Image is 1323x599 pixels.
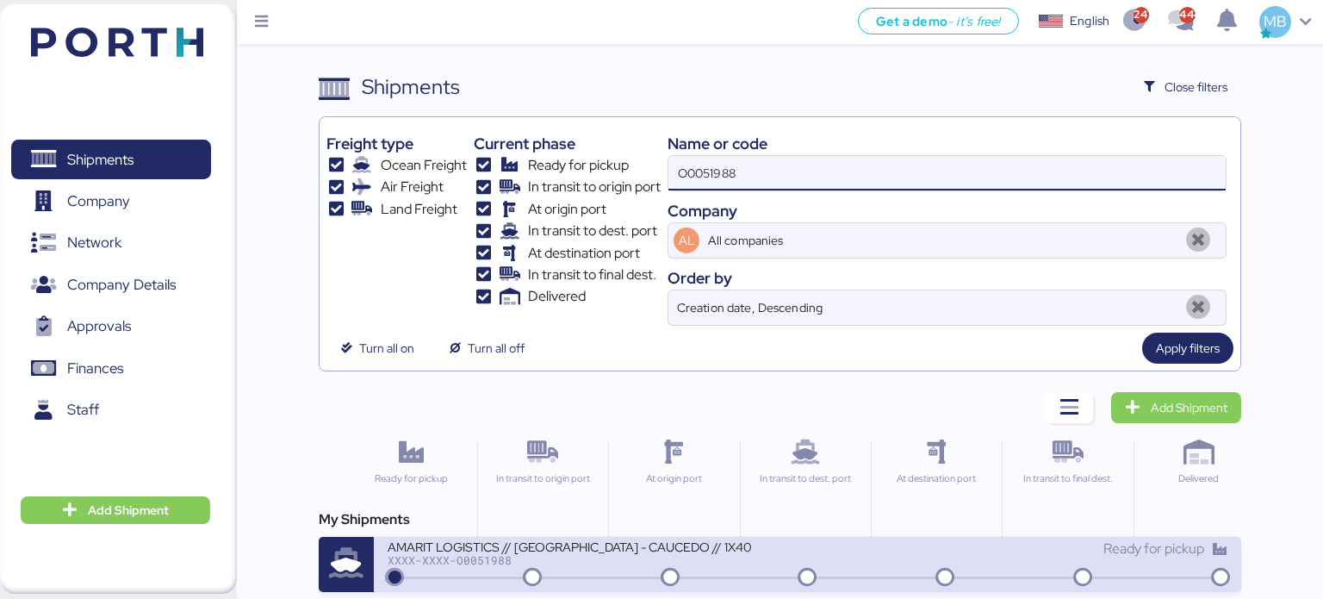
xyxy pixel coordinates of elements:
span: Apply filters [1156,338,1220,359]
div: Current phase [474,132,661,155]
span: Turn all off [468,338,525,359]
span: Add Shipment [88,500,169,521]
div: In transit to final dest. [1009,471,1125,486]
button: Apply filters [1142,333,1233,364]
span: Ocean Freight [381,155,467,176]
span: Land Freight [381,199,457,220]
a: Approvals [11,307,211,346]
span: Ready for pickup [1103,540,1204,558]
div: My Shipments [319,509,1242,530]
div: XXXX-XXXX-O0051988 [388,554,801,566]
button: Add Shipment [21,496,210,524]
input: AL [705,223,1177,258]
span: Company Details [67,272,176,297]
span: Staff [67,397,99,422]
div: At destination port [879,471,994,486]
span: At destination port [528,243,640,264]
a: Staff [11,390,211,430]
div: AMARIT LOGISTICS // [GEOGRAPHIC_DATA] - CAUCEDO // 1X40 [388,539,801,553]
span: Turn all on [359,338,414,359]
span: Company [67,189,130,214]
a: Company [11,182,211,222]
span: MB [1264,10,1287,33]
div: In transit to origin port [485,471,600,486]
div: Name or code [668,132,1227,155]
span: In transit to origin port [528,177,661,197]
div: Delivered [1141,471,1257,486]
div: Shipments [362,72,460,103]
span: Add Shipment [1151,397,1227,418]
span: Network [67,230,121,255]
span: Air Freight [381,177,444,197]
a: Finances [11,349,211,389]
span: Delivered [528,286,586,307]
button: Turn all off [435,333,538,364]
button: Menu [247,8,276,37]
span: In transit to final dest. [528,265,656,285]
a: Company Details [11,265,211,305]
div: In transit to dest. port [748,471,863,486]
div: Ready for pickup [353,471,469,486]
div: English [1070,12,1109,30]
a: Add Shipment [1111,392,1241,423]
span: At origin port [528,199,606,220]
div: Company [668,199,1227,222]
span: Ready for pickup [528,155,629,176]
span: AL [679,231,695,250]
div: Order by [668,266,1227,290]
div: At origin port [616,471,731,486]
a: Network [11,223,211,263]
span: Approvals [67,314,131,339]
span: In transit to dest. port [528,221,657,241]
span: Close filters [1165,77,1227,97]
a: Shipments [11,140,211,179]
button: Turn all on [326,333,428,364]
button: Close filters [1130,72,1242,103]
span: Finances [67,356,123,381]
div: Freight type [326,132,467,155]
span: Shipments [67,147,134,172]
